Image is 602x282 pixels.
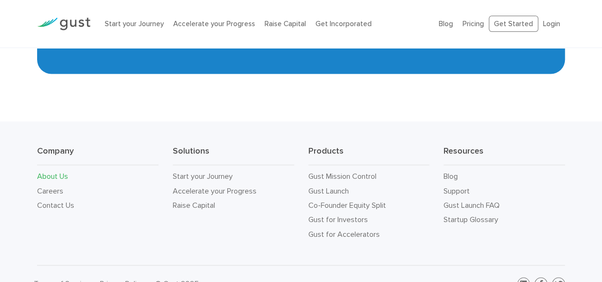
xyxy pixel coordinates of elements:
[173,186,257,195] a: Accelerate your Progress
[439,19,453,28] a: Blog
[444,214,498,224] a: Startup Glossary
[265,19,306,28] a: Raise Capital
[444,200,500,209] a: Gust Launch FAQ
[37,145,158,165] h3: Company
[543,19,560,28] a: Login
[105,19,164,28] a: Start your Journey
[173,19,255,28] a: Accelerate your Progress
[444,145,565,165] h3: Resources
[37,200,74,209] a: Contact Us
[37,171,68,180] a: About Us
[308,145,430,165] h3: Products
[173,171,233,180] a: Start your Journey
[37,186,63,195] a: Careers
[463,19,484,28] a: Pricing
[308,186,349,195] a: Gust Launch
[444,171,458,180] a: Blog
[37,18,90,30] img: Gust Logo
[308,214,368,224] a: Gust for Investors
[173,145,294,165] h3: Solutions
[308,200,386,209] a: Co-Founder Equity Split
[316,19,372,28] a: Get Incorporated
[308,229,380,238] a: Gust for Accelerators
[489,16,538,32] a: Get Started
[173,200,215,209] a: Raise Capital
[444,186,470,195] a: Support
[308,171,376,180] a: Gust Mission Control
